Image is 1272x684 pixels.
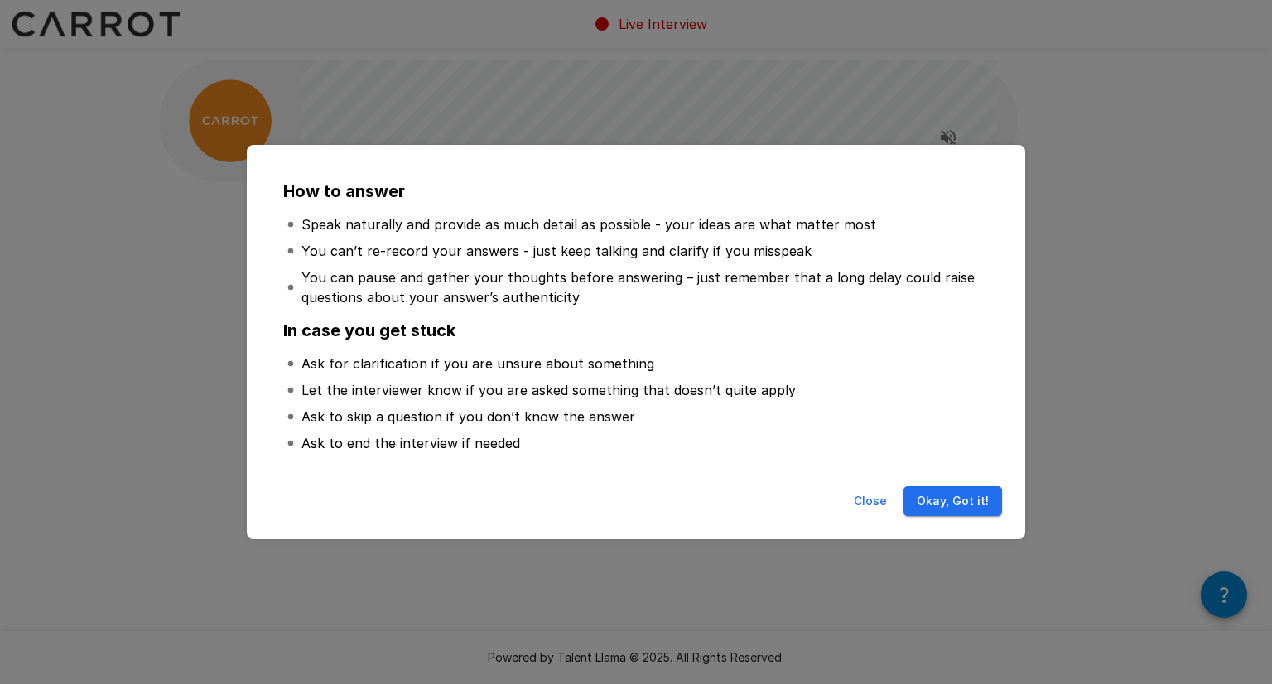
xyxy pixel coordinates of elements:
[301,241,812,261] p: You can’t re-record your answers - just keep talking and clarify if you misspeak
[301,214,876,234] p: Speak naturally and provide as much detail as possible - your ideas are what matter most
[301,267,985,307] p: You can pause and gather your thoughts before answering – just remember that a long delay could r...
[301,407,635,426] p: Ask to skip a question if you don’t know the answer
[903,486,1002,517] button: Okay, Got it!
[844,486,897,517] button: Close
[301,354,654,373] p: Ask for clarification if you are unsure about something
[301,380,796,400] p: Let the interviewer know if you are asked something that doesn’t quite apply
[283,181,405,201] b: How to answer
[283,320,455,340] b: In case you get stuck
[301,433,520,453] p: Ask to end the interview if needed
